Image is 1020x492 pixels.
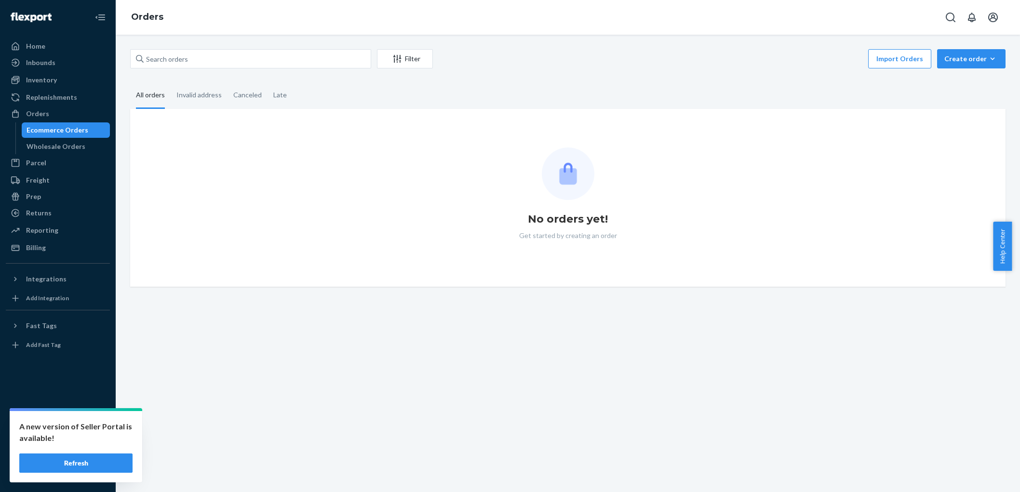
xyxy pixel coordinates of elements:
[6,416,110,431] a: Settings
[136,82,165,109] div: All orders
[6,271,110,287] button: Integrations
[993,222,1012,271] button: Help Center
[6,432,110,448] button: Talk to Support
[26,243,46,253] div: Billing
[19,421,133,444] p: A new version of Seller Portal is available!
[22,139,110,154] a: Wholesale Orders
[26,208,52,218] div: Returns
[26,274,67,284] div: Integrations
[273,82,287,107] div: Late
[6,337,110,353] a: Add Fast Tag
[542,147,594,200] img: Empty list
[26,109,49,119] div: Orders
[26,41,45,51] div: Home
[26,341,61,349] div: Add Fast Tag
[6,39,110,54] a: Home
[6,240,110,255] a: Billing
[6,465,110,480] button: Give Feedback
[91,8,110,27] button: Close Navigation
[26,321,57,331] div: Fast Tags
[26,192,41,201] div: Prep
[26,75,57,85] div: Inventory
[6,318,110,333] button: Fast Tags
[11,13,52,22] img: Flexport logo
[26,226,58,235] div: Reporting
[123,3,171,31] ol: breadcrumbs
[19,453,133,473] button: Refresh
[941,8,960,27] button: Open Search Box
[944,54,998,64] div: Create order
[22,122,110,138] a: Ecommerce Orders
[868,49,931,68] button: Import Orders
[27,125,88,135] div: Ecommerce Orders
[233,82,262,107] div: Canceled
[519,231,617,240] p: Get started by creating an order
[962,8,981,27] button: Open notifications
[6,449,110,464] a: Help Center
[6,106,110,121] a: Orders
[130,49,371,68] input: Search orders
[26,294,69,302] div: Add Integration
[131,12,163,22] a: Orders
[6,155,110,171] a: Parcel
[6,72,110,88] a: Inventory
[983,8,1003,27] button: Open account menu
[26,175,50,185] div: Freight
[937,49,1006,68] button: Create order
[6,291,110,306] a: Add Integration
[6,173,110,188] a: Freight
[27,142,85,151] div: Wholesale Orders
[176,82,222,107] div: Invalid address
[377,49,433,68] button: Filter
[377,54,432,64] div: Filter
[6,205,110,221] a: Returns
[26,93,77,102] div: Replenishments
[26,158,46,168] div: Parcel
[6,189,110,204] a: Prep
[26,58,55,67] div: Inbounds
[6,223,110,238] a: Reporting
[6,55,110,70] a: Inbounds
[6,90,110,105] a: Replenishments
[528,212,608,227] h1: No orders yet!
